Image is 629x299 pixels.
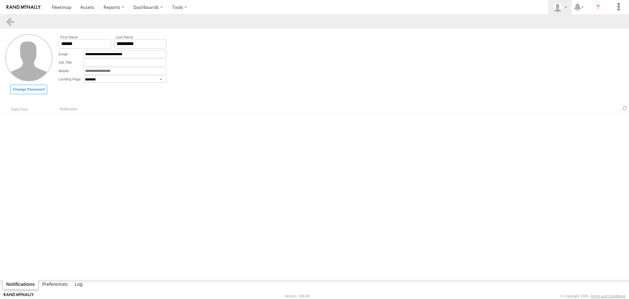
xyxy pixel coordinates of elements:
[59,59,83,66] label: Job Title
[550,2,569,12] div: MANUEL HERNANDEZ
[71,280,86,289] label: Log
[7,5,41,10] img: rand-logo.svg
[3,280,38,290] label: Notifications
[593,2,603,12] i: ?
[59,35,111,39] label: First Name
[59,75,83,83] label: Landing Page
[621,105,629,111] span: Refresh
[59,67,83,75] label: Mobile
[59,50,83,58] label: Email
[7,108,32,111] div: Date/Time
[114,35,166,39] label: Last Name
[285,294,310,298] div: Version: 306.00
[60,107,621,111] div: Notification
[5,17,15,26] a: Back to landing page
[591,294,625,298] a: Terms and Conditions
[560,294,625,298] div: © Copyright 2025 -
[39,280,71,289] label: Preferences
[10,85,47,94] label: Set new password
